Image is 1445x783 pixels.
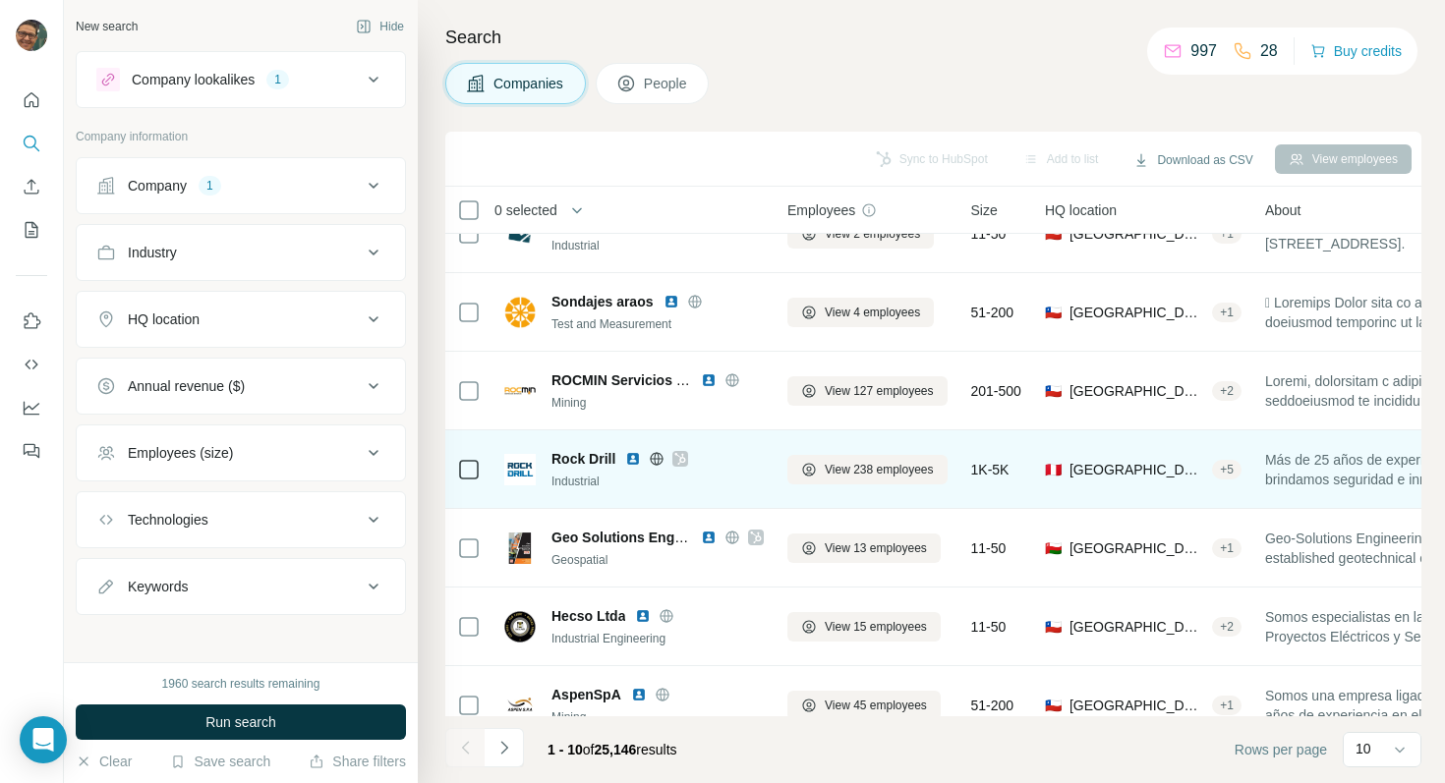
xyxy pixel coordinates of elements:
button: Save search [170,752,270,771]
div: + 1 [1212,697,1242,714]
span: Hecso Ltda [551,606,625,626]
button: Use Surfe API [16,347,47,382]
button: Share filters [309,752,406,771]
div: Industrial [551,237,764,254]
img: LinkedIn logo [631,687,647,702]
img: Logo of Sondajes araos [504,297,536,328]
span: Run search [205,712,276,732]
span: Companies [493,74,565,93]
p: 997 [1190,39,1217,63]
span: 🇨🇱 [1045,617,1062,637]
div: + 1 [1212,539,1242,557]
button: Dashboard [16,390,47,425]
img: Logo of Rock Drill [504,454,536,485]
img: LinkedIn logo [635,608,651,624]
button: Industry [77,229,405,276]
span: View 4 employees [825,304,920,321]
p: 10 [1356,739,1371,758]
span: View 15 employees [825,618,927,636]
button: Search [16,126,47,161]
img: Logo of AspenSpA [504,690,536,721]
span: [GEOGRAPHIC_DATA], [PERSON_NAME][GEOGRAPHIC_DATA] [1069,303,1204,322]
div: Mining [551,708,764,726]
span: Rock Drill [551,449,615,469]
span: [GEOGRAPHIC_DATA], [GEOGRAPHIC_DATA] [1069,696,1204,715]
span: Rows per page [1235,740,1327,759]
span: 🇨🇱 [1045,696,1062,715]
button: Navigate to next page [485,728,524,767]
button: Run search [76,704,406,740]
span: Geo Solutions Engineering [551,530,728,545]
button: My lists [16,212,47,248]
span: 201-500 [971,381,1021,401]
button: Company1 [77,162,405,209]
span: [GEOGRAPHIC_DATA], [PERSON_NAME][GEOGRAPHIC_DATA] [1069,381,1204,401]
span: Employees [787,200,855,220]
span: Size [971,200,998,220]
span: AspenSpA [551,685,621,704]
div: Geospatial [551,551,764,569]
div: Employees (size) [128,443,233,463]
div: HQ location [128,309,200,329]
img: Logo of Geo Solutions Engineering [504,532,536,564]
span: View 127 employees [825,382,934,400]
div: Open Intercom Messenger [20,716,67,763]
span: 🇨🇱 [1045,381,1062,401]
div: Mining [551,394,764,412]
button: HQ location [77,296,405,343]
span: results [548,742,677,757]
div: 1 [199,177,221,195]
button: View 45 employees [787,691,941,720]
div: New search [76,18,138,35]
div: Company lookalikes [132,70,255,89]
img: LinkedIn logo [701,372,717,388]
span: 🇵🇪 [1045,460,1062,479]
div: Industrial Engineering [551,630,764,647]
button: Employees (size) [77,429,405,476]
span: View 45 employees [825,697,927,714]
button: View 4 employees [787,298,934,327]
div: Annual revenue ($) [128,376,245,396]
div: 1960 search results remaining [162,675,320,693]
button: View 15 employees [787,612,941,642]
button: Enrich CSV [16,169,47,204]
div: Industrial [551,473,764,490]
span: 51-200 [971,696,1014,715]
button: Company lookalikes1 [77,56,405,103]
span: of [583,742,595,757]
div: + 5 [1212,461,1242,478]
span: Sondajes araos [551,292,654,311]
span: View 13 employees [825,539,927,557]
span: View 238 employees [825,461,934,478]
h4: Search [445,24,1421,51]
span: 11-50 [971,617,1007,637]
span: 25,146 [595,742,637,757]
img: LinkedIn logo [664,294,679,309]
img: Logo of ROCMIN Servicios Mineros [504,375,536,407]
span: ROCMIN Servicios Mineros [551,372,729,388]
span: 51-200 [971,303,1014,322]
span: About [1265,200,1301,220]
span: 🇴🇲 [1045,538,1062,558]
div: + 1 [1212,304,1242,321]
span: 1 - 10 [548,742,583,757]
span: HQ location [1045,200,1117,220]
button: Feedback [16,433,47,469]
div: Industry [128,243,177,262]
img: LinkedIn logo [701,530,717,545]
p: 28 [1260,39,1278,63]
button: Technologies [77,496,405,543]
div: + 2 [1212,618,1242,636]
button: View 127 employees [787,376,948,406]
button: Keywords [77,563,405,610]
span: 1K-5K [971,460,1010,479]
div: 1 [266,71,289,88]
div: Technologies [128,510,208,530]
img: Logo of Hecso Ltda [504,611,536,643]
span: 11-50 [971,538,1007,558]
div: Keywords [128,577,188,596]
span: [GEOGRAPHIC_DATA], [GEOGRAPHIC_DATA] [1069,538,1204,558]
button: Annual revenue ($) [77,363,405,410]
button: Hide [342,12,418,41]
span: [GEOGRAPHIC_DATA], [GEOGRAPHIC_DATA] [1069,460,1204,479]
